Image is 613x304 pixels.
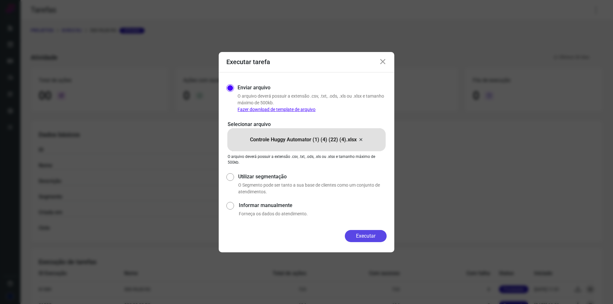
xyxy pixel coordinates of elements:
p: O Segmento pode ser tanto a sua base de clientes como um conjunto de atendimentos. [238,182,387,195]
label: Informar manualmente [239,202,387,209]
p: Controle Huggy Automator (1) (4) (22) (4).xlsx [250,136,357,144]
label: Enviar arquivo [238,84,270,92]
p: O arquivo deverá possuir a extensão .csv, .txt, .ods, .xls ou .xlsx e tamanho máximo de 500kb. [228,154,385,165]
p: O arquivo deverá possuir a extensão .csv, .txt, .ods, .xls ou .xlsx e tamanho máximo de 500kb. [238,93,387,113]
p: Forneça os dados do atendimento. [239,211,387,217]
button: Executar [345,230,387,242]
label: Utilizar segmentação [238,173,387,181]
a: Fazer download de template de arquivo [238,107,315,112]
p: Selecionar arquivo [228,121,385,128]
h3: Executar tarefa [226,58,270,66]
